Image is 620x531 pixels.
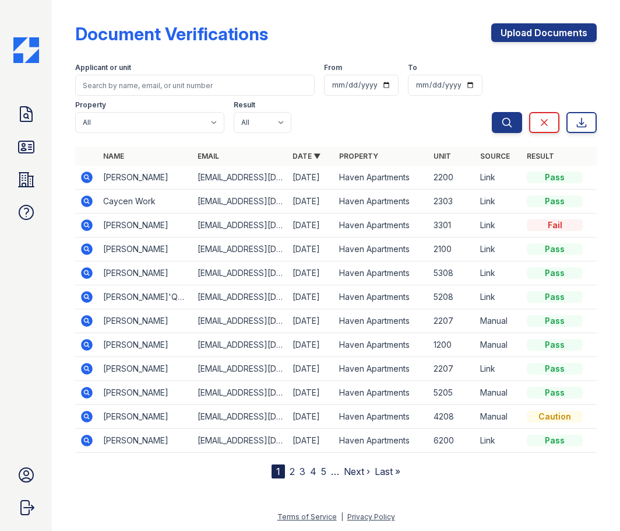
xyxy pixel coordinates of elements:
td: Manual [475,333,522,357]
div: | [341,512,343,521]
label: To [408,63,417,72]
a: 4 [310,466,316,477]
td: [EMAIL_ADDRESS][DOMAIN_NAME] [193,429,287,453]
td: [EMAIL_ADDRESS][DOMAIN_NAME] [193,381,287,405]
td: Manual [475,381,522,405]
a: Result [527,152,554,160]
a: Upload Documents [491,23,597,42]
div: Pass [527,243,583,255]
label: From [324,63,342,72]
td: [PERSON_NAME] [98,333,193,357]
td: [EMAIL_ADDRESS][DOMAIN_NAME] [193,357,287,381]
span: … [331,464,339,478]
img: CE_Icon_Blue-c292c112584629df590d857e76928e9f676e5b41ef8f769ba2f05ee15b207248.png [13,37,39,63]
td: Manual [475,405,522,429]
td: Link [475,285,522,309]
td: Haven Apartments [334,381,429,405]
td: [EMAIL_ADDRESS][DOMAIN_NAME] [193,333,287,357]
td: [PERSON_NAME] [98,166,193,190]
a: Date ▼ [293,152,320,160]
td: 2200 [429,166,475,190]
a: Privacy Policy [347,512,395,521]
td: 2303 [429,190,475,214]
input: Search by name, email, or unit number [75,75,315,96]
div: Pass [527,172,583,183]
div: Pass [527,195,583,207]
td: [PERSON_NAME] [98,381,193,405]
td: Haven Apartments [334,285,429,309]
a: Source [480,152,510,160]
td: [DATE] [288,333,334,357]
td: Link [475,429,522,453]
td: [EMAIL_ADDRESS][DOMAIN_NAME] [193,309,287,333]
div: Pass [527,339,583,351]
td: 5208 [429,285,475,309]
div: Pass [527,387,583,399]
td: Haven Apartments [334,357,429,381]
div: Pass [527,435,583,446]
td: [PERSON_NAME]'Quavion [PERSON_NAME] [98,285,193,309]
a: Terms of Service [277,512,337,521]
a: 2 [290,466,295,477]
label: Applicant or unit [75,63,131,72]
a: Next › [344,466,370,477]
td: [PERSON_NAME] [98,214,193,237]
td: [DATE] [288,405,334,429]
td: 5205 [429,381,475,405]
td: [PERSON_NAME] [98,237,193,261]
td: [DATE] [288,429,334,453]
td: Haven Apartments [334,333,429,357]
td: Haven Apartments [334,166,429,190]
td: Link [475,214,522,237]
label: Result [234,100,255,110]
td: Haven Apartments [334,261,429,285]
td: [DATE] [288,381,334,405]
td: 1200 [429,333,475,357]
td: Link [475,190,522,214]
td: Manual [475,309,522,333]
td: [DATE] [288,214,334,237]
td: [EMAIL_ADDRESS][DOMAIN_NAME] [193,285,287,309]
td: [PERSON_NAME] [98,357,193,381]
td: Link [475,237,522,261]
td: [DATE] [288,261,334,285]
td: [PERSON_NAME] [98,309,193,333]
a: 5 [321,466,326,477]
td: 2207 [429,309,475,333]
label: Property [75,100,106,110]
td: Haven Apartments [334,429,429,453]
div: Fail [527,219,583,231]
a: Property [339,152,378,160]
a: Email [198,152,219,160]
div: Document Verifications [75,23,268,44]
a: Name [103,152,124,160]
td: 3301 [429,214,475,237]
td: Haven Apartments [334,309,429,333]
td: [PERSON_NAME] [98,405,193,429]
td: [EMAIL_ADDRESS][DOMAIN_NAME] [193,405,287,429]
td: Link [475,261,522,285]
td: [PERSON_NAME] [98,261,193,285]
td: 2100 [429,237,475,261]
td: [DATE] [288,237,334,261]
td: 5308 [429,261,475,285]
div: Pass [527,291,583,303]
td: [DATE] [288,190,334,214]
div: Caution [527,411,583,422]
td: Haven Apartments [334,190,429,214]
td: [EMAIL_ADDRESS][DOMAIN_NAME] [193,261,287,285]
td: [EMAIL_ADDRESS][DOMAIN_NAME] [193,237,287,261]
a: 3 [300,466,305,477]
a: Last » [375,466,400,477]
div: Pass [527,267,583,279]
td: Haven Apartments [334,237,429,261]
div: 1 [272,464,285,478]
td: [EMAIL_ADDRESS][DOMAIN_NAME] [193,190,287,214]
td: Haven Apartments [334,405,429,429]
td: [PERSON_NAME] [98,429,193,453]
td: [DATE] [288,357,334,381]
td: Link [475,357,522,381]
div: Pass [527,315,583,327]
td: [DATE] [288,166,334,190]
td: Link [475,166,522,190]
